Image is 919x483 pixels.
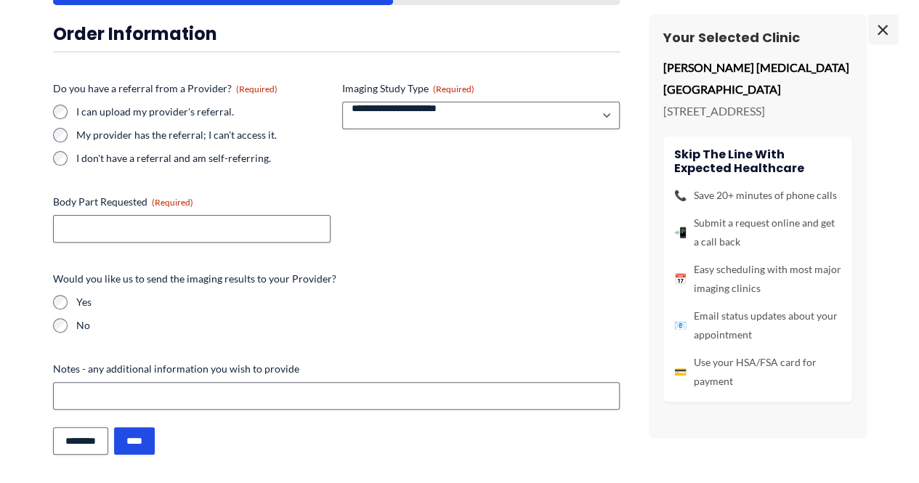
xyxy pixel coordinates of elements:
[674,362,687,381] span: 💳
[674,186,687,205] span: 📞
[433,84,474,94] span: (Required)
[674,214,841,251] li: Submit a request online and get a call back
[53,195,331,209] label: Body Part Requested
[674,307,841,344] li: Email status updates about your appointment
[674,353,841,391] li: Use your HSA/FSA card for payment
[674,147,841,175] h4: Skip the line with Expected Healthcare
[152,197,193,208] span: (Required)
[674,316,687,335] span: 📧
[674,260,841,298] li: Easy scheduling with most major imaging clinics
[76,318,620,333] label: No
[663,29,852,46] h3: Your Selected Clinic
[76,128,331,142] label: My provider has the referral; I can't access it.
[663,100,852,122] p: [STREET_ADDRESS]
[674,269,687,288] span: 📅
[868,15,897,44] span: ×
[674,186,841,205] li: Save 20+ minutes of phone calls
[53,362,620,376] label: Notes - any additional information you wish to provide
[674,223,687,242] span: 📲
[53,81,278,96] legend: Do you have a referral from a Provider?
[342,81,620,96] label: Imaging Study Type
[76,295,620,309] label: Yes
[76,105,331,119] label: I can upload my provider's referral.
[236,84,278,94] span: (Required)
[53,272,336,286] legend: Would you like us to send the imaging results to your Provider?
[663,57,852,100] p: [PERSON_NAME] [MEDICAL_DATA] [GEOGRAPHIC_DATA]
[53,23,620,45] h3: Order Information
[76,151,331,166] label: I don't have a referral and am self-referring.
